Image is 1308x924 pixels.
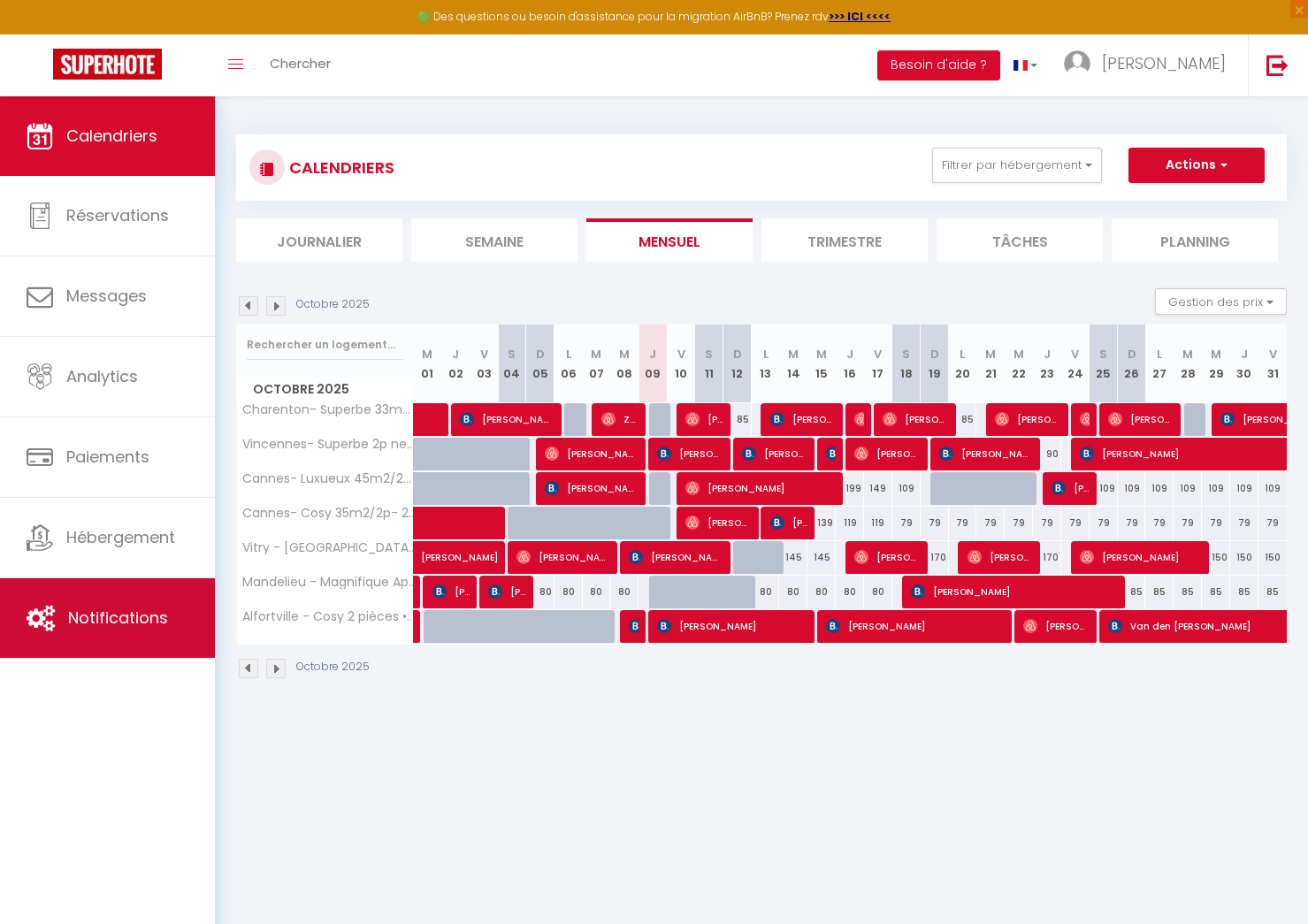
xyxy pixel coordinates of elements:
span: Vitry - [GEOGRAPHIC_DATA] à 15 min- Grand 5 pièces [240,541,417,554]
div: 85 [1258,576,1287,608]
span: [PERSON_NAME] [995,402,1061,436]
div: 90 [1033,438,1061,470]
div: 85 [949,403,977,436]
abbr: M [1182,346,1193,363]
abbr: M [1014,346,1024,363]
div: 79 [1118,507,1146,539]
span: [PERSON_NAME] [685,506,752,539]
div: 145 [779,541,807,574]
li: Tâches [937,218,1103,262]
th: 03 [470,325,498,403]
span: [PERSON_NAME] [657,437,723,470]
div: 170 [921,541,949,574]
abbr: J [452,346,459,363]
li: Semaine [411,218,578,262]
span: Cannes- Luxueux 45m2/2p- Face Palais et Croisette-2Balcons [240,472,417,485]
span: [PERSON_NAME] [883,402,949,436]
span: Charenton- Superbe 33m2 à 200m du métro, neuf [240,403,417,416]
abbr: S [1099,346,1107,363]
div: 79 [949,507,977,539]
div: 149 [864,472,892,505]
th: 26 [1118,325,1146,403]
div: 119 [864,507,892,539]
th: 22 [1005,325,1033,403]
div: 80 [610,576,639,608]
abbr: D [733,346,742,363]
abbr: J [846,346,853,363]
button: Besoin d'aide ? [877,50,1000,80]
abbr: V [677,346,685,363]
span: Octobre 2025 [237,377,413,402]
abbr: J [1241,346,1248,363]
div: 79 [1202,507,1230,539]
th: 08 [610,325,639,403]
h3: CALENDRIERS [285,148,394,187]
span: [PERSON_NAME] [629,540,723,574]
li: Mensuel [586,218,753,262]
li: Trimestre [761,218,928,262]
th: 31 [1258,325,1287,403]
abbr: M [422,346,432,363]
abbr: D [536,346,545,363]
abbr: V [480,346,488,363]
div: 79 [1258,507,1287,539]
span: [PERSON_NAME] [939,437,1034,470]
th: 23 [1033,325,1061,403]
strong: >>> ICI <<<< [829,9,891,24]
abbr: J [1044,346,1051,363]
div: 80 [807,576,836,608]
div: 80 [836,576,864,608]
th: 07 [583,325,611,403]
div: 80 [864,576,892,608]
span: Cannes- Cosy 35m2/2p- 200m [GEOGRAPHIC_DATA] [240,507,417,520]
img: Super Booking [53,49,162,80]
abbr: S [705,346,713,363]
th: 28 [1174,325,1202,403]
div: 80 [526,576,555,608]
button: Actions [1128,148,1265,183]
span: [PERSON_NAME] [1080,402,1090,436]
div: 150 [1230,541,1258,574]
abbr: L [566,346,571,363]
div: 109 [1118,472,1146,505]
a: ... [PERSON_NAME] [1051,34,1248,96]
span: [PERSON_NAME] [854,540,921,574]
th: 12 [723,325,752,403]
span: [PERSON_NAME] [421,531,543,565]
th: 02 [441,325,470,403]
p: Octobre 2025 [296,296,370,313]
span: [PERSON_NAME] [770,402,837,436]
img: logout [1266,54,1289,76]
span: [PERSON_NAME] [770,506,808,539]
div: 85 [1145,576,1174,608]
span: [PERSON_NAME] [1052,471,1090,505]
abbr: L [960,346,965,363]
th: 29 [1202,325,1230,403]
span: [PERSON_NAME] [826,437,836,470]
th: 15 [807,325,836,403]
div: 80 [555,576,583,608]
span: [PERSON_NAME] [460,402,555,436]
span: Analytics [66,365,138,387]
abbr: M [591,346,601,363]
th: 16 [836,325,864,403]
span: Mandelieu - Magnifique Appartement Cannes front de mer 4 pers [240,576,417,589]
div: 80 [752,576,780,608]
div: 85 [1202,576,1230,608]
span: [PERSON_NAME] [1108,402,1174,436]
input: Rechercher un logement... [247,329,403,361]
th: 20 [949,325,977,403]
div: 109 [892,472,921,505]
abbr: S [508,346,516,363]
div: 139 [807,507,836,539]
div: 85 [723,403,752,436]
div: 79 [1005,507,1033,539]
span: [PERSON_NAME] [545,437,639,470]
span: Vincennes- Superbe 2p neuf 35m2 - [GEOGRAPHIC_DATA] [240,438,417,451]
div: 80 [583,576,611,608]
th: 14 [779,325,807,403]
p: Octobre 2025 [296,659,370,676]
abbr: D [1128,346,1136,363]
span: [PERSON_NAME] [742,437,808,470]
div: 109 [1202,472,1230,505]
